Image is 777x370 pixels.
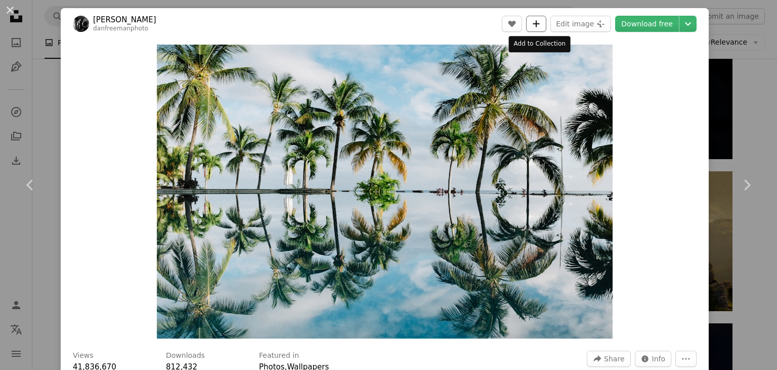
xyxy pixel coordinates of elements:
button: Stats about this image [635,351,672,367]
h3: Views [73,351,94,361]
button: Zoom in on this image [157,45,613,339]
h3: Featured in [259,351,299,361]
button: Share this image [587,351,630,367]
button: Edit image [550,16,611,32]
a: danfreemanphoto [93,25,148,32]
img: Go to Dan Freeman's profile [73,16,89,32]
a: Download free [615,16,679,32]
h3: Downloads [166,351,205,361]
a: [PERSON_NAME] [93,15,156,25]
button: More Actions [675,351,697,367]
img: water reflection of coconut palm trees [157,45,613,339]
a: Next [716,136,777,234]
button: Add to Collection [526,16,546,32]
span: Share [604,351,624,366]
button: Like [502,16,522,32]
button: Choose download size [679,16,697,32]
div: Add to Collection [509,36,571,52]
span: Info [652,351,666,366]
